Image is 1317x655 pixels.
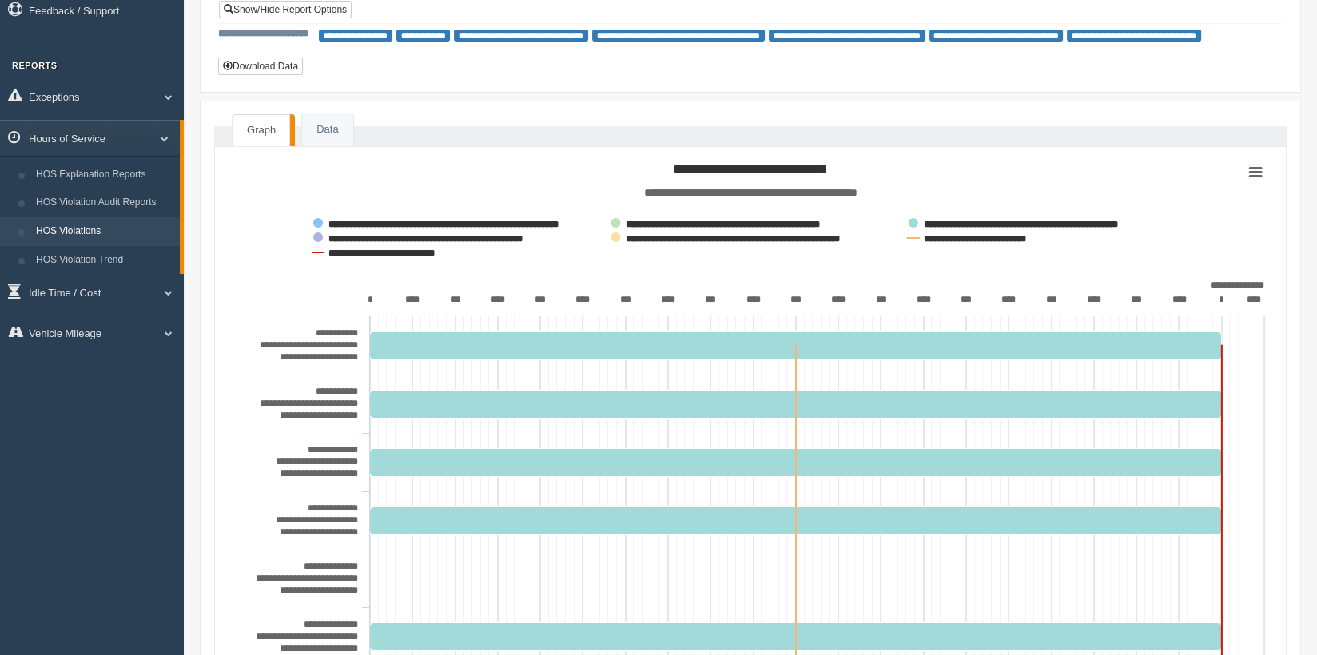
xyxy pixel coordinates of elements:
a: HOS Violations [29,217,180,246]
a: Graph [233,114,290,146]
a: HOS Violation Audit Reports [29,189,180,217]
a: Data [302,113,352,146]
a: HOS Explanation Reports [29,161,180,189]
a: Show/Hide Report Options [219,1,352,18]
a: HOS Violation Trend [29,246,180,275]
button: Download Data [218,58,303,75]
